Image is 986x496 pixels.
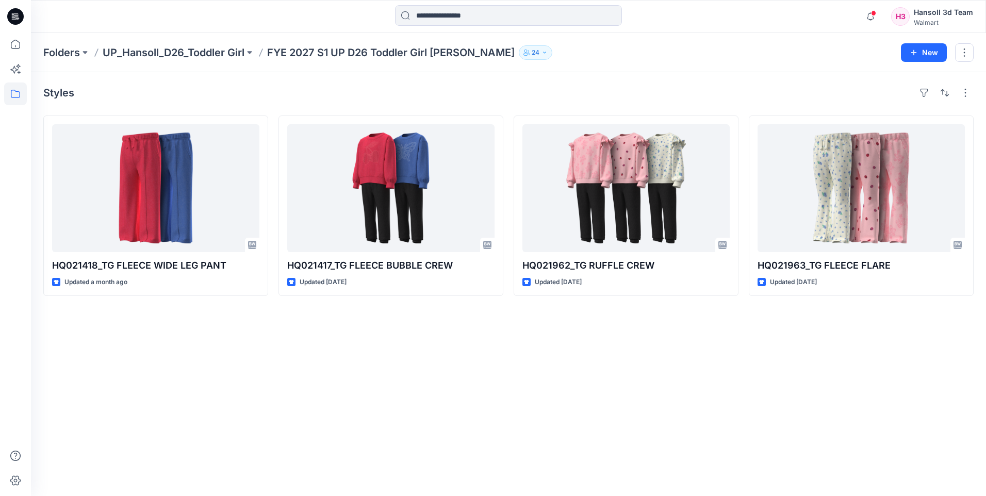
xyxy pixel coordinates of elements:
p: HQ021962_TG RUFFLE CREW [522,258,730,273]
a: HQ021418_TG FLEECE WIDE LEG PANT [52,124,259,252]
div: H3 [891,7,910,26]
p: Updated [DATE] [535,277,582,288]
p: 24 [532,47,539,58]
h4: Styles [43,87,74,99]
div: Walmart [914,19,973,26]
p: HQ021418_TG FLEECE WIDE LEG PANT [52,258,259,273]
p: Updated a month ago [64,277,127,288]
p: Updated [DATE] [770,277,817,288]
p: FYE 2027 S1 UP D26 Toddler Girl [PERSON_NAME] [267,45,515,60]
a: HQ021963_TG FLEECE FLARE [758,124,965,252]
a: HQ021417_TG FLEECE BUBBLE CREW [287,124,495,252]
a: UP_Hansoll_D26_Toddler Girl [103,45,244,60]
p: HQ021963_TG FLEECE FLARE [758,258,965,273]
div: Hansoll 3d Team [914,6,973,19]
p: HQ021417_TG FLEECE BUBBLE CREW [287,258,495,273]
button: New [901,43,947,62]
p: Updated [DATE] [300,277,347,288]
a: Folders [43,45,80,60]
a: HQ021962_TG RUFFLE CREW [522,124,730,252]
button: 24 [519,45,552,60]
